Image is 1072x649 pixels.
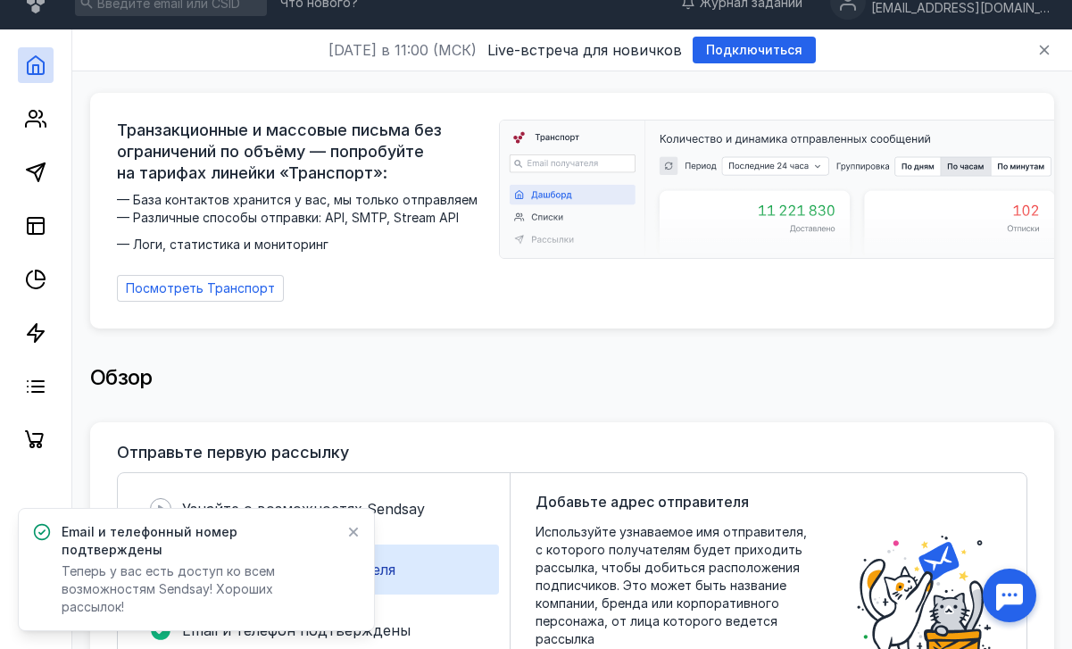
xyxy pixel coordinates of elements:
span: — База контактов хранится у вас, мы только отправляем — Различные способы отправки: API, SMTP, St... [117,191,488,254]
h3: Отправьте первую рассылку [117,444,349,462]
span: Подключиться [706,43,802,58]
span: Посмотреть Транспорт [126,281,275,296]
span: Email и телефонный номер подтверждены [62,523,333,559]
span: Live-встреча для новичков [487,39,682,61]
span: Теперь у вас есть доступ ко всем возможностям Sendsay! Хороших рассылок! [62,563,275,614]
span: Используйте узнаваемое имя отправителя, с которого получателям будет приходить рассылка, чтобы до... [536,523,830,648]
div: [EMAIL_ADDRESS][DOMAIN_NAME] [871,1,1050,16]
span: Узнайте о возможностях Sendsay [182,500,425,518]
span: [DATE] в 11:00 (МСК) [328,39,477,61]
a: Посмотреть Транспорт [117,275,284,302]
span: Обзор [90,364,153,390]
span: Добавьте адрес отправителя [536,491,749,512]
button: Подключиться [693,37,816,63]
span: Транзакционные и массовые письма без ограничений по объёму — попробуйте на тарифах линейки «Транс... [117,120,488,184]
